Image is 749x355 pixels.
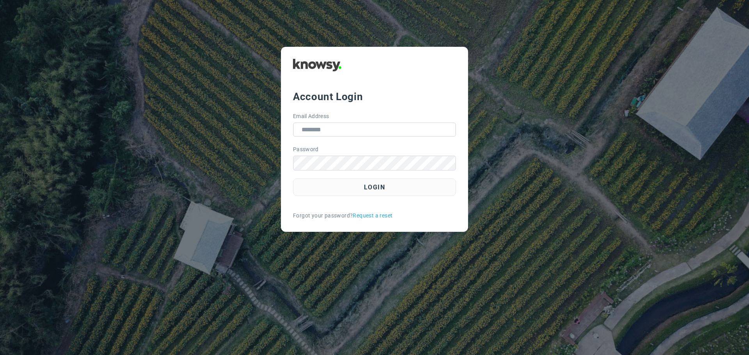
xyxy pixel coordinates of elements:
[293,112,329,120] label: Email Address
[293,178,456,196] button: Login
[293,212,456,220] div: Forgot your password?
[293,90,456,104] div: Account Login
[353,212,392,220] a: Request a reset
[293,145,319,154] label: Password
